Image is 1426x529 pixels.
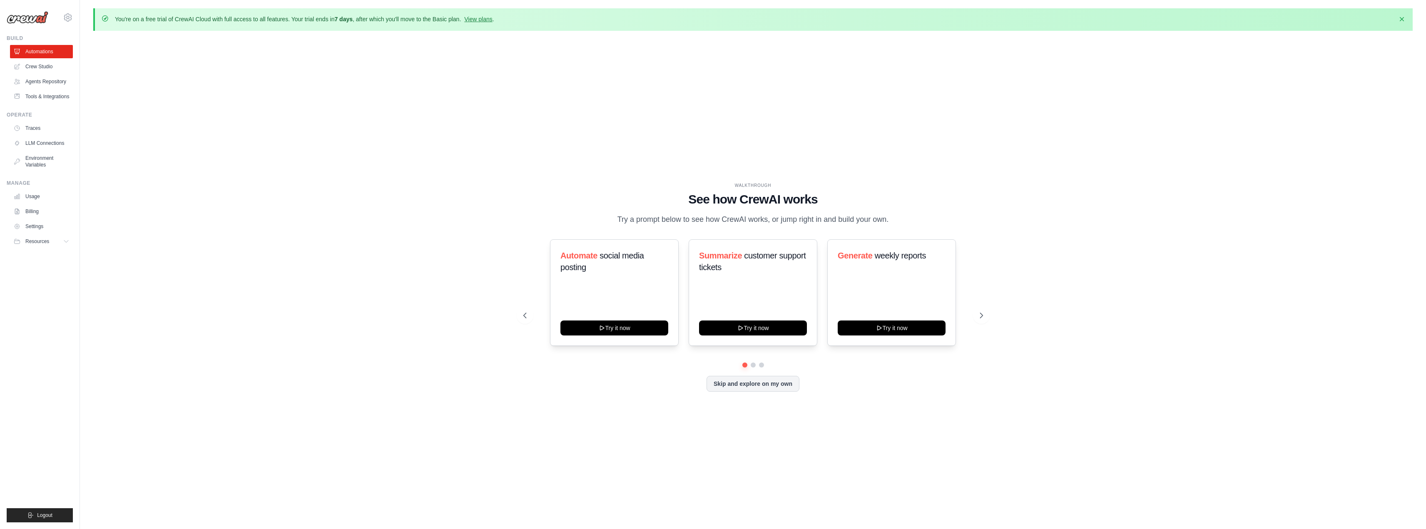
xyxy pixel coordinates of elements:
[7,11,48,24] img: Logo
[10,235,73,248] button: Resources
[838,320,946,335] button: Try it now
[37,512,52,519] span: Logout
[699,251,806,272] span: customer support tickets
[10,90,73,103] a: Tools & Integrations
[7,35,73,42] div: Build
[560,251,597,260] span: Automate
[10,60,73,73] a: Crew Studio
[699,251,742,260] span: Summarize
[7,112,73,118] div: Operate
[25,238,49,245] span: Resources
[523,182,983,189] div: WALKTHROUGH
[7,180,73,186] div: Manage
[10,220,73,233] a: Settings
[523,192,983,207] h1: See how CrewAI works
[707,376,799,392] button: Skip and explore on my own
[10,151,73,171] a: Environment Variables
[699,320,807,335] button: Try it now
[560,320,668,335] button: Try it now
[115,15,494,23] p: You're on a free trial of CrewAI Cloud with full access to all features. Your trial ends in , aft...
[464,16,492,22] a: View plans
[10,122,73,135] a: Traces
[10,45,73,58] a: Automations
[334,16,353,22] strong: 7 days
[10,205,73,218] a: Billing
[560,251,644,272] span: social media posting
[7,508,73,522] button: Logout
[10,75,73,88] a: Agents Repository
[875,251,926,260] span: weekly reports
[10,137,73,150] a: LLM Connections
[838,251,873,260] span: Generate
[10,190,73,203] a: Usage
[613,214,893,226] p: Try a prompt below to see how CrewAI works, or jump right in and build your own.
